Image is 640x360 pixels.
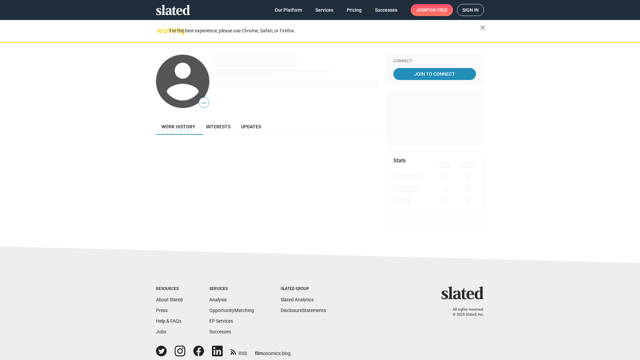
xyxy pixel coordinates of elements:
a: Slated Analytics [281,297,314,302]
a: DisclosureStatements [281,308,326,313]
a: Interests [201,119,236,135]
div: Resources [156,286,183,292]
span: — [199,99,209,107]
div: For the best experience, please use Chrome, Safari, or Firefox. [169,26,480,35]
span: Services [315,4,333,16]
a: Joinfor free [411,4,453,16]
a: filmonomics blog [255,345,291,357]
a: Pricing [341,4,367,16]
a: Services [310,4,339,16]
a: Work history [156,119,201,135]
a: Successes [209,329,231,334]
span: Successes [375,4,397,16]
a: About Slated [156,297,183,302]
a: EP Services [209,318,233,324]
span: Sign in [462,4,479,16]
span: Updates [241,124,261,129]
span: for free [427,4,448,16]
span: Interests [206,124,230,129]
a: Help & FAQs [156,318,181,324]
a: Press [156,308,168,313]
div: Services [209,286,254,292]
span: Join [416,4,448,16]
mat-icon: close [479,24,487,32]
div: Slated Group [281,286,326,292]
span: Work history [161,124,195,129]
a: Join To Connect [393,68,476,80]
a: Updates [236,119,266,135]
span: Our Platform [275,4,302,16]
p: All rights reserved. © 2025 Slated, Inc. [446,307,484,317]
span: Join To Connect [395,68,475,80]
mat-card-title: Stats [393,157,406,164]
a: RSS [231,346,247,357]
mat-icon: warning [157,26,165,34]
a: Analysis [209,297,227,302]
a: Jobs [156,329,166,334]
div: Connect [393,59,476,64]
a: Sign in [457,4,484,16]
a: Successes [370,4,403,16]
span: film [255,351,263,356]
a: Our Platform [269,4,307,16]
a: OpportunityMatching [209,308,254,313]
span: Pricing [347,4,362,16]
